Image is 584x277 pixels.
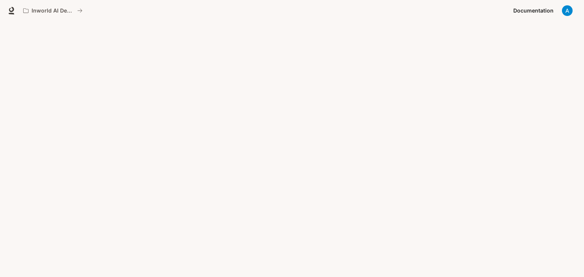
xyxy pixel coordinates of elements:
button: User avatar [560,3,575,18]
img: User avatar [562,5,573,16]
p: Inworld AI Demos [32,8,74,14]
span: Documentation [513,6,554,16]
button: All workspaces [20,3,86,18]
a: Documentation [510,3,557,18]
